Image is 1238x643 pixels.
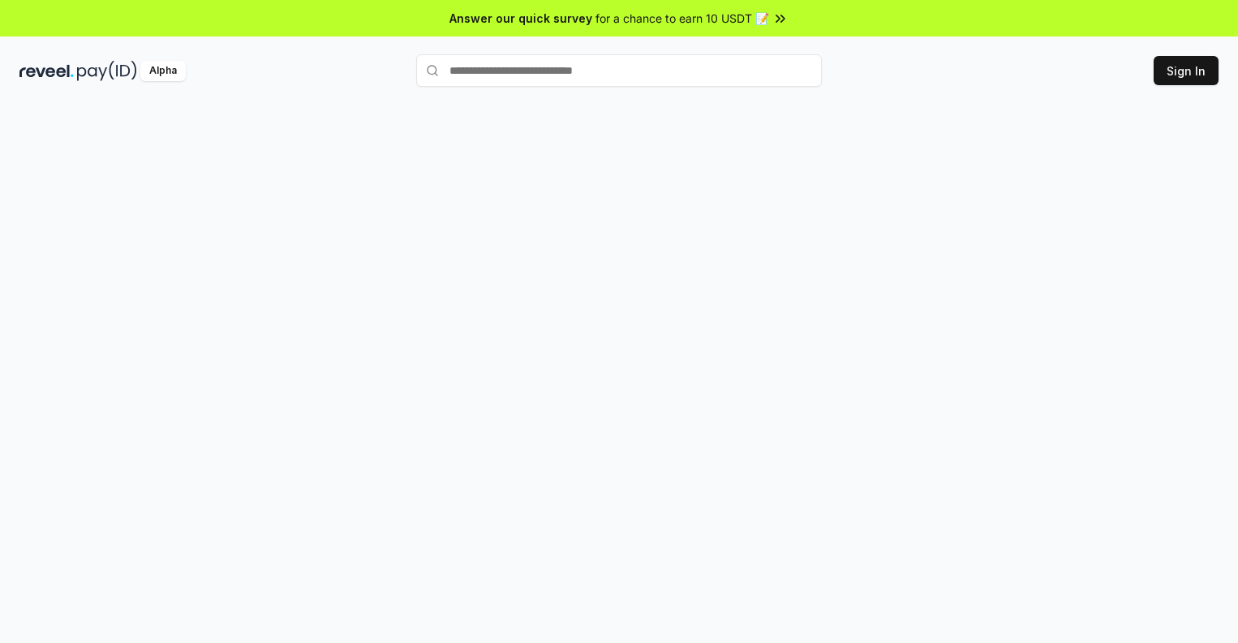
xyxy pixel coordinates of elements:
[140,61,186,81] div: Alpha
[595,10,769,27] span: for a chance to earn 10 USDT 📝
[77,61,137,81] img: pay_id
[1154,56,1219,85] button: Sign In
[449,10,592,27] span: Answer our quick survey
[19,61,74,81] img: reveel_dark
